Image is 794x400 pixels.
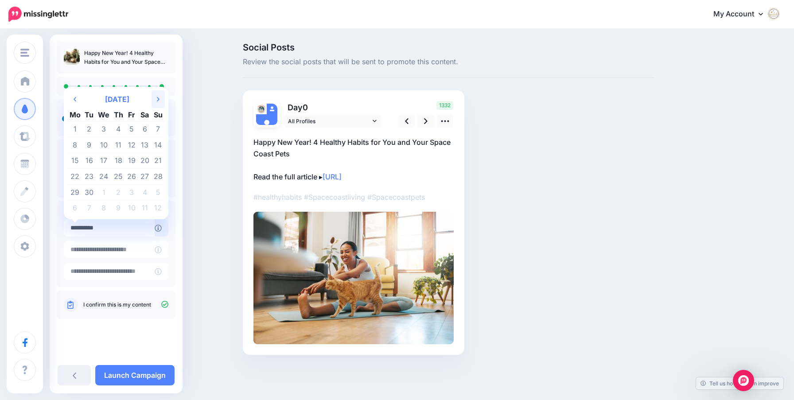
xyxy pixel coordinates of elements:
[152,137,165,153] td: 14
[67,137,83,153] td: 8
[112,169,125,185] td: 25
[138,137,152,153] td: 13
[125,200,138,216] td: 10
[284,101,382,114] p: Day
[288,117,370,126] span: All Profiles
[112,200,125,216] td: 9
[8,7,68,22] img: Missinglettr
[96,137,112,153] td: 10
[83,108,96,121] th: Tu
[303,103,308,112] span: 0
[96,200,112,216] td: 8
[83,121,96,137] td: 2
[253,136,454,183] p: Happy New Year! 4 Healthy Habits for You and Your Space Coast Pets Read the full article ▸
[83,301,151,308] a: I confirm this is my content
[83,169,96,185] td: 23
[138,184,152,200] td: 4
[83,200,96,216] td: 7
[152,200,165,216] td: 12
[284,115,381,128] a: All Profiles
[67,184,83,200] td: 29
[20,49,29,57] img: menu.png
[152,184,165,200] td: 5
[83,90,152,108] th: Select Month
[243,56,654,68] span: Review the social posts that will be sent to promote this content.
[152,153,165,169] td: 21
[112,108,125,121] th: Th
[125,137,138,153] td: 12
[267,104,277,114] img: user_default_image.png
[125,108,138,121] th: Fr
[138,121,152,137] td: 6
[112,184,125,200] td: 2
[67,169,83,185] td: 22
[83,184,96,200] td: 30
[152,121,165,137] td: 7
[733,370,754,391] div: Open Intercom Messenger
[253,191,454,203] p: #healthyhabits #Spacecoastliving #Spacecoastpets
[138,169,152,185] td: 27
[256,114,277,136] img: user_default_image.png
[74,96,76,103] svg: Previous Month
[125,169,138,185] td: 26
[96,153,112,169] td: 17
[96,121,112,137] td: 3
[125,153,138,169] td: 19
[67,200,83,216] td: 6
[125,121,138,137] td: 5
[138,108,152,121] th: Sa
[138,200,152,216] td: 11
[96,108,112,121] th: We
[243,43,654,52] span: Social Posts
[112,153,125,169] td: 18
[436,101,453,110] span: 1332
[67,121,83,137] td: 1
[83,153,96,169] td: 16
[138,153,152,169] td: 20
[696,377,783,389] a: Tell us how we can improve
[112,137,125,153] td: 11
[96,184,112,200] td: 1
[83,137,96,153] td: 9
[96,169,112,185] td: 24
[84,49,168,66] p: Happy New Year! 4 Healthy Habits for You and Your Space Coast Pets
[253,212,454,344] img: 96a5f0cc48a082f4af9ff93c2d599824.jpg
[67,153,83,169] td: 15
[112,121,125,137] td: 4
[152,108,165,121] th: Su
[704,4,781,25] a: My Account
[256,104,267,114] img: 463308034_1068755198583616_8146150709726246547_n-bsa59446.jpg
[152,169,165,185] td: 28
[157,96,160,103] svg: Next Month
[323,172,342,181] a: [URL]
[64,49,80,65] img: b5d4daaa59ea54148bf25b18d3a3b549_thumb.jpg
[125,184,138,200] td: 3
[67,108,83,121] th: Mo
